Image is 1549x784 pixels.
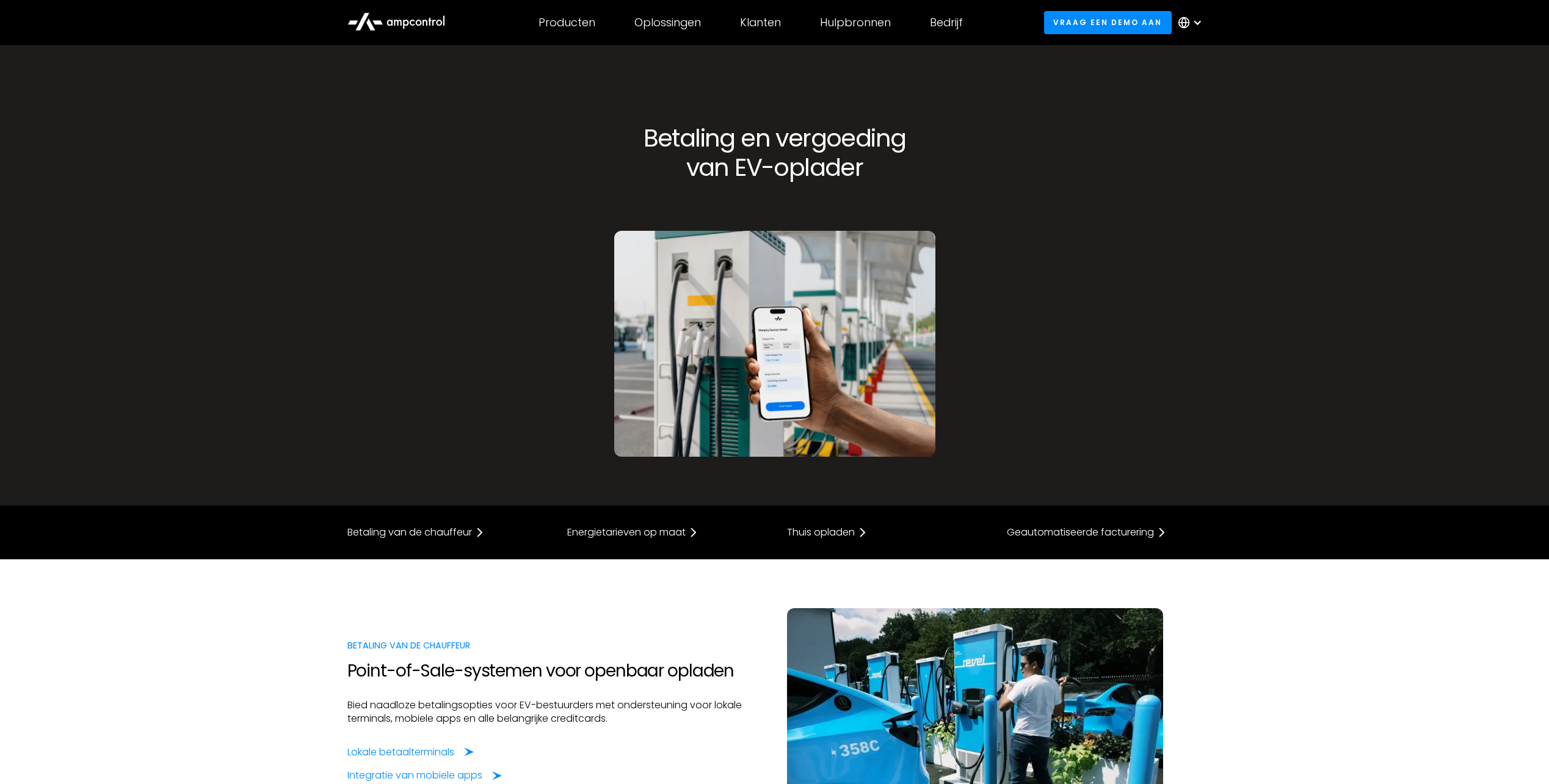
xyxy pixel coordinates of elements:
[539,16,595,29] div: Producten
[740,16,781,29] div: Klanten
[347,746,454,759] div: Lokale betaalterminals
[567,528,686,537] div: Energietarieven op maat
[347,661,763,681] h2: Point-of-Sale-systemen voor openbaar opladen
[1007,525,1202,540] a: Geautomatiseerde facturering
[930,16,963,29] div: Bedrijf
[567,525,763,540] a: Energietarieven op maat
[347,746,474,759] a: Lokale betaalterminals
[1044,11,1172,34] a: Vraag een demo aan
[614,231,935,457] img: Driver-app voor betaling van een EV-oplader
[787,525,982,540] a: Thuis opladen
[1007,528,1154,537] div: Geautomatiseerde facturering
[347,769,482,782] div: Integratie van mobiele apps
[634,16,701,29] div: Oplossingen
[347,769,502,782] a: Integratie van mobiele apps
[820,16,891,29] div: Hulpbronnen
[347,525,543,540] a: Betaling van de chauffeur
[787,528,855,537] div: Thuis opladen
[347,699,763,726] p: Bied naadloze betalingsopties voor EV-bestuurders met ondersteuning voor lokale terminals, mobiel...
[347,639,763,652] div: BETALING VAN DE CHAUFFEUR
[347,528,472,537] div: Betaling van de chauffeur
[567,123,982,182] h1: Betaling en vergoeding van EV-oplader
